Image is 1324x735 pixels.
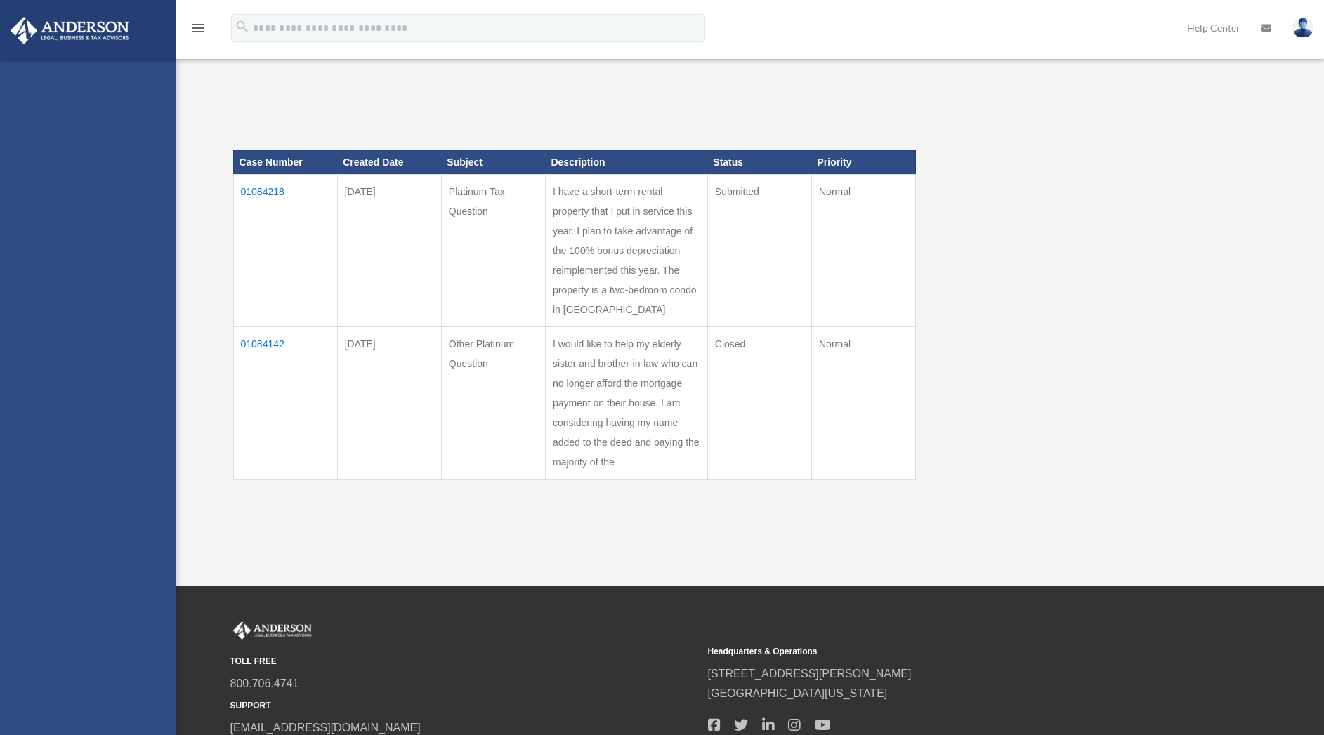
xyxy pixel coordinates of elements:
img: Anderson Advisors Platinum Portal [6,17,133,44]
a: [STREET_ADDRESS][PERSON_NAME] [708,668,912,680]
th: Subject [441,150,545,174]
td: I have a short-term rental property that I put in service this year. I plan to take advantage of ... [545,174,707,326]
th: Description [545,150,707,174]
a: [GEOGRAPHIC_DATA][US_STATE] [708,687,888,699]
td: 01084142 [233,326,337,479]
small: TOLL FREE [230,654,698,669]
td: Normal [811,174,915,326]
th: Case Number [233,150,337,174]
img: User Pic [1292,18,1313,38]
i: menu [190,20,207,37]
th: Status [707,150,811,174]
a: 800.706.4741 [230,677,299,689]
td: Other Platinum Question [441,326,545,479]
td: Normal [811,326,915,479]
td: [DATE] [337,326,441,479]
td: Platinum Tax Question [441,174,545,326]
th: Priority [811,150,915,174]
a: menu [190,25,207,37]
td: I would like to help my elderly sister and brother-in-law who can no longer afford the mortgage p... [545,326,707,479]
img: Anderson Advisors Platinum Portal [230,621,315,640]
a: [EMAIL_ADDRESS][DOMAIN_NAME] [230,722,421,734]
small: SUPPORT [230,698,698,713]
td: 01084218 [233,174,337,326]
td: Closed [707,326,811,479]
td: Submitted [707,174,811,326]
i: search [235,19,250,34]
small: Headquarters & Operations [708,644,1176,659]
th: Created Date [337,150,441,174]
td: [DATE] [337,174,441,326]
